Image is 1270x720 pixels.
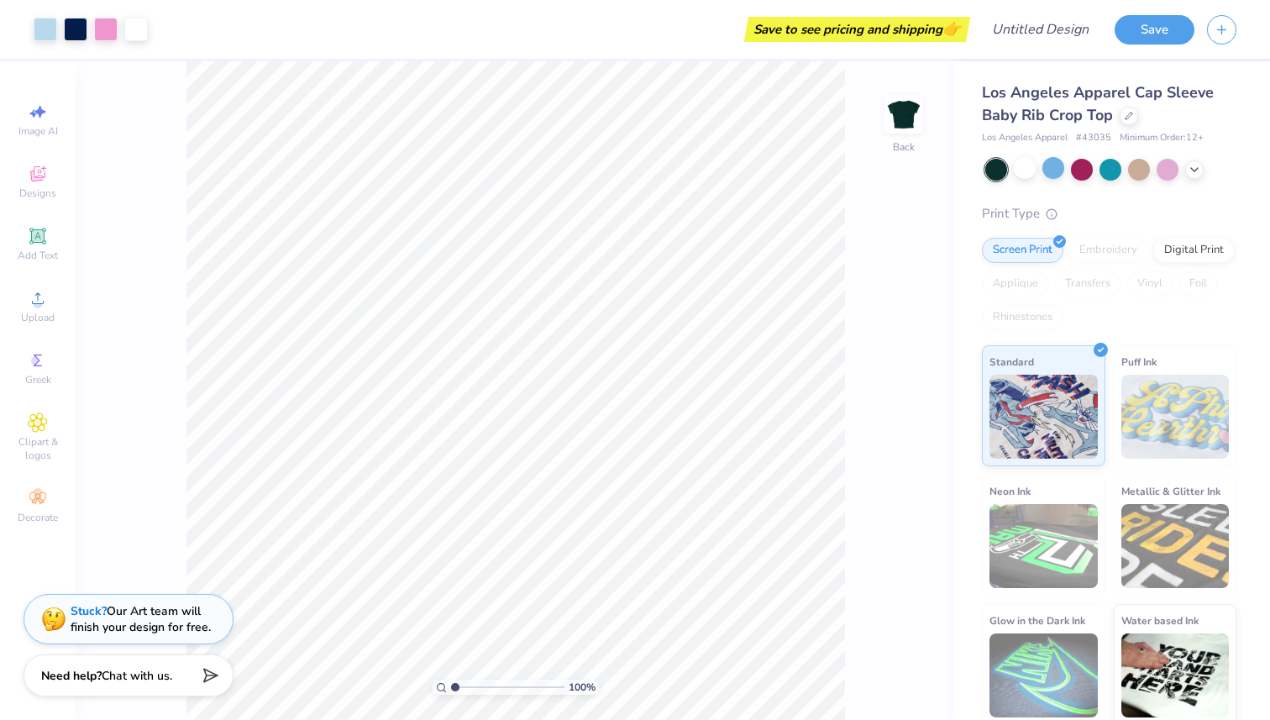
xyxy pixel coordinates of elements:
[1121,612,1199,629] span: Water based Ink
[887,97,921,131] img: Back
[982,271,1049,297] div: Applique
[18,511,58,524] span: Decorate
[942,18,961,39] span: 👉
[989,375,1098,459] img: Standard
[989,633,1098,717] img: Glow in the Dark Ink
[18,249,58,262] span: Add Text
[21,311,55,324] span: Upload
[1121,375,1230,459] img: Puff Ink
[41,668,102,684] strong: Need help?
[1076,131,1111,145] span: # 43035
[989,504,1098,588] img: Neon Ink
[569,680,596,695] span: 100 %
[989,612,1085,629] span: Glow in the Dark Ink
[982,131,1068,145] span: Los Angeles Apparel
[1121,633,1230,717] img: Water based Ink
[893,139,915,155] div: Back
[982,305,1063,330] div: Rhinestones
[1126,271,1173,297] div: Vinyl
[1121,482,1220,500] span: Metallic & Glitter Ink
[982,204,1236,223] div: Print Type
[989,353,1034,371] span: Standard
[1153,238,1235,263] div: Digital Print
[748,17,966,42] div: Save to see pricing and shipping
[1121,353,1157,371] span: Puff Ink
[1068,238,1148,263] div: Embroidery
[1120,131,1204,145] span: Minimum Order: 12 +
[8,435,67,462] span: Clipart & logos
[979,13,1102,46] input: Untitled Design
[102,668,172,684] span: Chat with us.
[1054,271,1121,297] div: Transfers
[25,373,51,386] span: Greek
[1121,504,1230,588] img: Metallic & Glitter Ink
[982,82,1214,125] span: Los Angeles Apparel Cap Sleeve Baby Rib Crop Top
[1115,15,1194,45] button: Save
[18,124,58,138] span: Image AI
[71,603,107,619] strong: Stuck?
[989,482,1031,500] span: Neon Ink
[982,238,1063,263] div: Screen Print
[19,187,56,200] span: Designs
[1178,271,1218,297] div: Foil
[71,603,211,635] div: Our Art team will finish your design for free.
